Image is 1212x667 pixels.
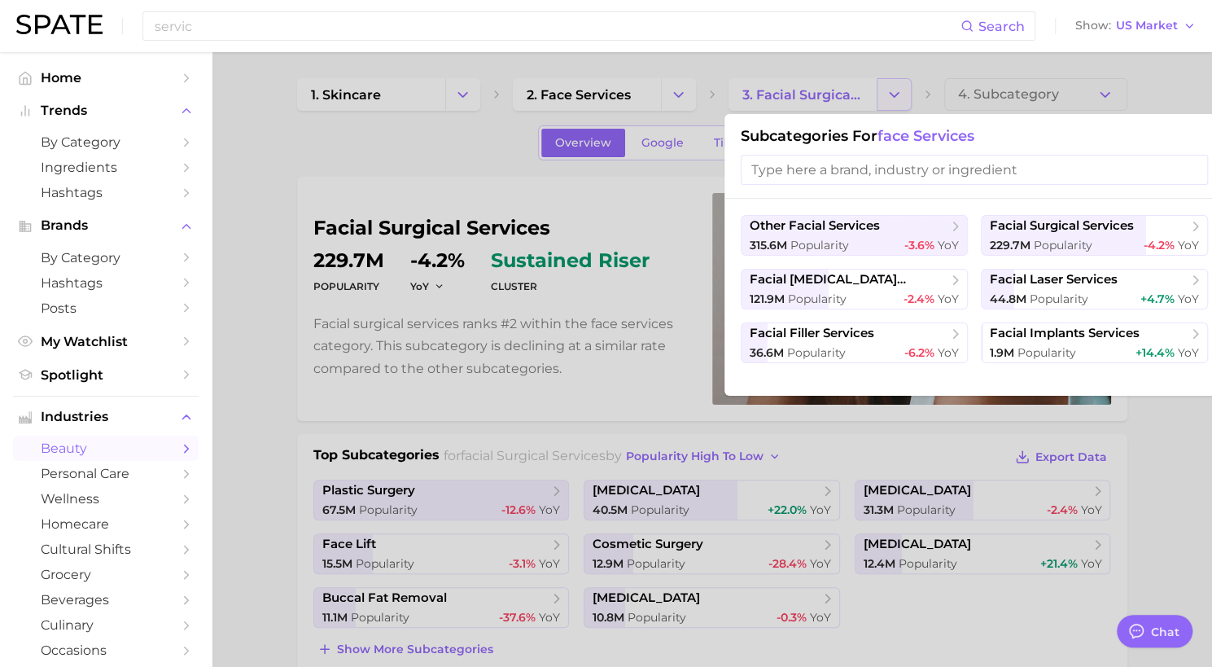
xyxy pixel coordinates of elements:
button: facial laser services44.8m Popularity+4.7% YoY [981,269,1208,309]
span: Ingredients [41,160,171,175]
span: -4.2% [1144,238,1175,252]
span: +4.7% [1140,292,1175,306]
a: homecare [13,511,199,537]
span: 229.7m [990,238,1030,252]
img: SPATE [16,15,103,34]
span: facial surgical services [990,218,1134,234]
span: by Category [41,134,171,150]
button: Industries [13,405,199,429]
span: grocery [41,567,171,582]
span: 44.8m [990,292,1026,306]
span: beverages [41,592,171,608]
span: wellness [41,491,171,507]
span: cultural shifts [41,542,171,557]
a: culinary [13,612,199,638]
button: facial surgical services229.7m Popularity-4.2% YoY [981,215,1208,256]
span: personal care [41,466,171,481]
button: Trends [13,99,199,123]
span: Popularity [1034,238,1092,252]
span: YoY [1178,238,1199,252]
span: -3.6% [904,238,934,252]
span: Search [978,19,1025,34]
a: occasions [13,638,199,663]
span: Posts [41,301,171,316]
a: Hashtags [13,270,199,296]
a: beauty [13,436,199,461]
span: YoY [1178,292,1199,306]
span: My Watchlist [41,334,171,349]
a: by Category [13,129,199,155]
span: facial implants services [990,326,1140,341]
button: facial filler services36.6m Popularity-6.2% YoY [741,323,968,363]
span: YoY [1178,345,1199,360]
input: Type here a brand, industry or ingredient [741,155,1208,185]
h1: Subcategories for [741,127,1208,145]
span: 121.9m [750,292,785,306]
span: YoY [938,238,959,252]
span: culinary [41,617,171,633]
span: Hashtags [41,185,171,200]
span: by Category [41,250,171,265]
span: Show [1075,21,1111,30]
button: Brands [13,213,199,238]
span: US Market [1116,21,1178,30]
span: -2.4% [904,292,934,306]
a: personal care [13,461,199,486]
span: Trends [41,103,171,118]
a: wellness [13,486,199,511]
span: Hashtags [41,275,171,291]
button: ShowUS Market [1071,15,1200,37]
span: YoY [938,345,959,360]
span: facial [MEDICAL_DATA] services [750,272,947,287]
button: facial [MEDICAL_DATA] services121.9m Popularity-2.4% YoY [741,269,968,309]
span: Home [41,70,171,86]
span: 315.6m [750,238,787,252]
span: beauty [41,441,171,456]
a: beverages [13,587,199,612]
span: +14.4% [1135,345,1175,360]
span: facial filler services [750,326,874,341]
a: Posts [13,296,199,321]
span: Industries [41,410,171,424]
a: Hashtags [13,180,199,205]
span: Popularity [787,345,846,360]
a: Home [13,65,199,90]
span: other facial services [750,218,880,234]
span: homecare [41,516,171,532]
span: Spotlight [41,367,171,383]
a: Spotlight [13,362,199,388]
span: face services [877,127,974,145]
span: Popularity [790,238,849,252]
a: by Category [13,245,199,270]
a: grocery [13,562,199,587]
a: cultural shifts [13,537,199,562]
span: facial laser services [990,272,1118,287]
span: Brands [41,218,171,233]
button: other facial services315.6m Popularity-3.6% YoY [741,215,968,256]
span: Popularity [1030,292,1088,306]
a: Ingredients [13,155,199,180]
span: 1.9m [990,345,1014,360]
input: Search here for a brand, industry, or ingredient [153,12,960,40]
span: 36.6m [750,345,784,360]
a: My Watchlist [13,329,199,354]
span: Popularity [1017,345,1076,360]
span: YoY [938,292,959,306]
button: facial implants services1.9m Popularity+14.4% YoY [981,323,1208,363]
span: occasions [41,643,171,658]
span: -6.2% [904,345,934,360]
span: Popularity [788,292,847,306]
